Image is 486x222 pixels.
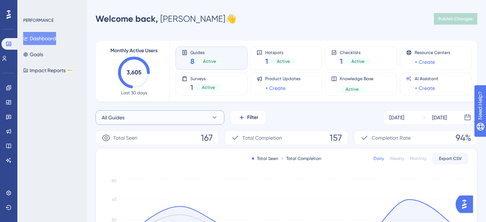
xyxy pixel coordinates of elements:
iframe: UserGuiding AI Assistant Launcher [456,193,477,215]
div: BETA [67,69,73,72]
a: + Create [265,84,286,92]
div: [PERSON_NAME] 👋 [96,13,236,25]
span: All Guides [102,113,124,122]
div: [DATE] [389,113,404,122]
div: Monthly [410,156,426,161]
span: Active [277,58,290,64]
span: Checklists [340,50,370,55]
span: Need Help? [17,2,45,11]
div: Daily [373,156,384,161]
span: Active [351,58,364,64]
span: Surveys [190,76,221,81]
button: Publish Changes [434,13,477,25]
button: Dashboard [23,32,56,45]
span: Resource Centers [415,50,450,55]
span: Completion Rate [372,133,411,142]
button: Impact ReportsBETA [23,64,73,77]
span: Last 30 days [121,90,147,96]
button: Export CSV [432,153,468,164]
a: + Create [415,58,435,66]
span: Filter [247,113,258,122]
span: 1 [190,82,193,92]
span: 157 [330,132,342,144]
tspan: 45 [112,197,117,202]
span: Welcome back, [96,13,158,24]
div: [DATE] [432,113,447,122]
div: Total Completion [281,156,321,161]
span: Hotspots [265,50,296,55]
tspan: 60 [111,178,117,183]
span: 8 [190,56,194,66]
span: Active [203,58,216,64]
span: Knowledge Base [340,76,373,82]
span: Active [346,86,359,92]
span: 94% [456,132,471,144]
text: 3,605 [127,69,141,76]
span: 1 [340,56,343,66]
div: Total Seen [252,156,278,161]
span: 1 [265,56,268,66]
span: Product Updates [265,76,300,82]
div: PERFORMANCE [23,17,54,23]
span: Total Completion [242,133,282,142]
div: Weekly [390,156,404,161]
a: + Create [415,84,435,92]
button: Goals [23,48,43,61]
span: Guides [190,50,222,55]
span: Publish Changes [438,16,473,22]
span: Monthly Active Users [110,46,157,55]
button: All Guides [96,110,224,125]
span: 167 [201,132,213,144]
span: Active [202,85,215,90]
span: Total Seen [113,133,138,142]
span: AI Assistant [415,76,438,82]
button: Filter [230,110,266,125]
span: Export CSV [439,156,462,161]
